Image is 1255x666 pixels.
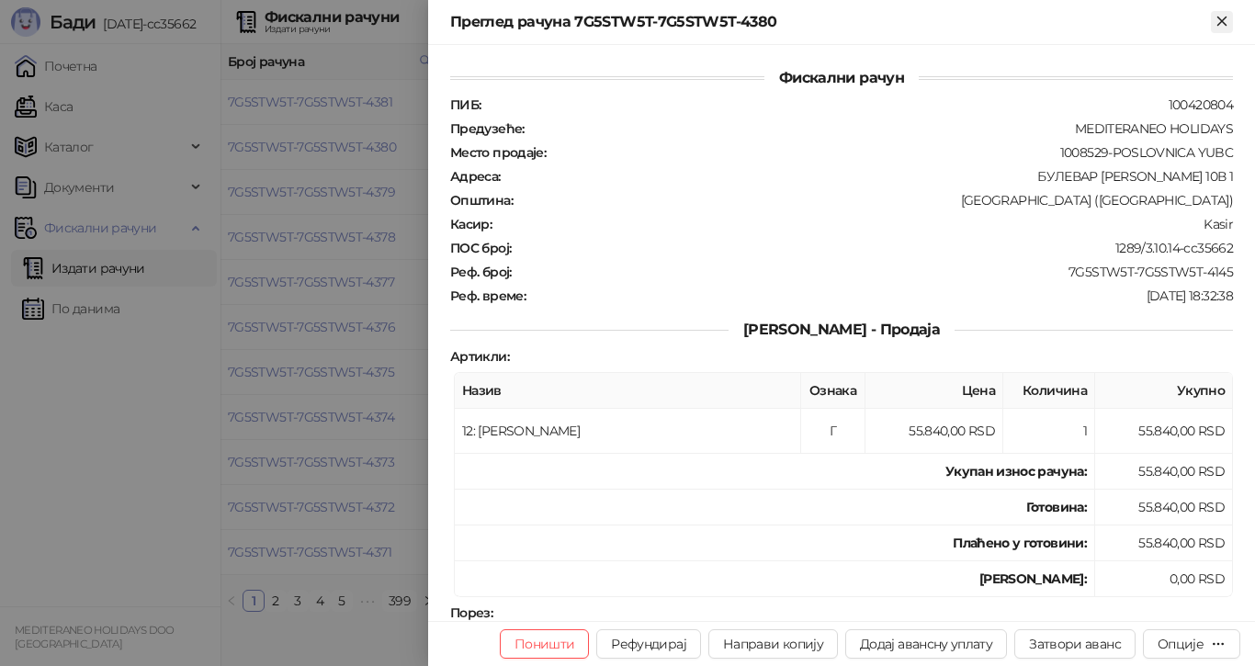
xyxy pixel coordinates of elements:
[1095,454,1233,490] td: 55.840,00 RSD
[526,120,1235,137] div: MEDITERANEO HOLIDAYS
[450,604,492,621] strong: Порез :
[482,96,1235,113] div: 100420804
[1211,11,1233,33] button: Close
[450,120,525,137] strong: Предузеће :
[527,288,1235,304] div: [DATE] 18:32:38
[1095,525,1233,561] td: 55.840,00 RSD
[513,240,1235,256] div: 1289/3.10.14-cc35662
[945,463,1087,480] strong: Укупан износ рачуна :
[801,373,865,409] th: Ознака
[450,288,526,304] strong: Реф. време :
[500,629,590,659] button: Поништи
[1014,629,1136,659] button: Затвори аванс
[503,168,1235,185] div: БУЛЕВАР [PERSON_NAME] 10В 1
[845,629,1007,659] button: Додај авансну уплату
[979,570,1087,587] strong: [PERSON_NAME]:
[450,264,512,280] strong: Реф. број :
[450,11,1211,33] div: Преглед рачуна 7G5STW5T-7G5STW5T-4380
[493,216,1235,232] div: Kasir
[1143,629,1240,659] button: Опције
[455,409,801,454] td: 12: [PERSON_NAME]
[1026,499,1087,515] strong: Готовина :
[729,321,955,338] span: [PERSON_NAME] - Продаја
[596,629,701,659] button: Рефундирај
[450,96,481,113] strong: ПИБ :
[450,240,511,256] strong: ПОС број :
[450,216,492,232] strong: Касир :
[1095,409,1233,454] td: 55.840,00 RSD
[548,144,1235,161] div: 1008529-POSLOVNICA YUBC
[455,373,801,409] th: Назив
[450,168,501,185] strong: Адреса :
[723,636,823,652] span: Направи копију
[953,535,1087,551] strong: Плаћено у готовини:
[1003,373,1095,409] th: Количина
[764,69,919,86] span: Фискални рачун
[1095,373,1233,409] th: Укупно
[1095,490,1233,525] td: 55.840,00 RSD
[450,192,513,209] strong: Општина :
[801,409,865,454] td: Г
[514,192,1235,209] div: [GEOGRAPHIC_DATA] ([GEOGRAPHIC_DATA])
[514,264,1235,280] div: 7G5STW5T-7G5STW5T-4145
[450,348,509,365] strong: Артикли :
[708,629,838,659] button: Направи копију
[1003,409,1095,454] td: 1
[1158,636,1204,652] div: Опције
[865,409,1003,454] td: 55.840,00 RSD
[1095,561,1233,597] td: 0,00 RSD
[865,373,1003,409] th: Цена
[450,144,546,161] strong: Место продаје :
